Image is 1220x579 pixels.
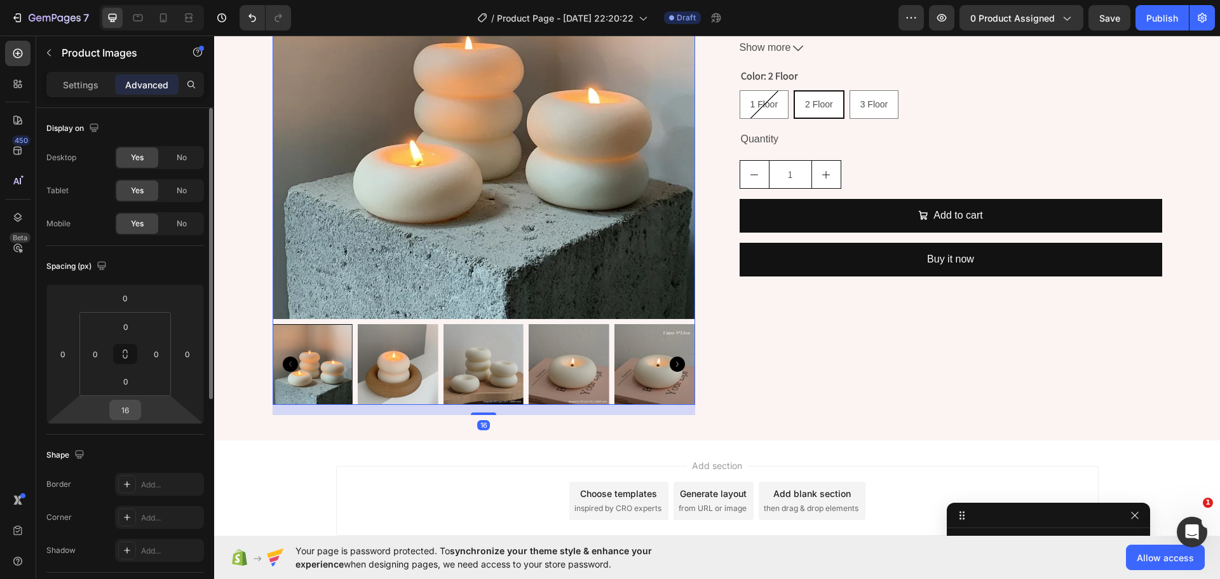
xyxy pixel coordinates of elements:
span: No [177,152,187,163]
span: 0 product assigned [970,11,1055,25]
input: quantity [555,125,598,153]
legend: Color: 2 Floor [525,32,585,50]
div: Add... [141,512,201,524]
div: Publish [1146,11,1178,25]
input: 0 [53,344,72,364]
button: Save [1088,5,1130,31]
span: 2 Floor [591,64,619,74]
button: Show more [525,3,948,22]
span: 3 Floor [646,64,674,74]
button: Buy it now [525,207,948,241]
div: Desktop [46,152,76,163]
div: Tablet [46,185,69,196]
div: Shadow [46,545,76,556]
div: Shape [46,447,87,464]
input: l [112,400,138,419]
div: Add blank section [559,451,637,465]
button: Publish [1135,5,1189,31]
p: Settings [63,78,98,92]
span: Save [1099,13,1120,24]
div: Spacing (px) [46,258,109,275]
div: Corner [46,512,72,523]
span: Add section [473,423,533,437]
div: Add to cart [719,171,768,189]
iframe: Design area [214,36,1220,536]
input: 0 [178,344,197,364]
div: Undo/Redo [240,5,291,31]
span: No [177,185,187,196]
span: / [491,11,494,25]
span: then drag & drop elements [550,467,644,479]
div: Quantity [525,93,948,114]
span: Yes [131,185,144,196]
span: Yes [131,218,144,229]
button: 0 product assigned [959,5,1083,31]
div: Add... [141,545,201,557]
span: 1 Floor [536,64,564,74]
div: Generate layout [466,451,532,465]
input: 0px [86,344,105,364]
button: 7 [5,5,95,31]
div: Beta [10,233,30,243]
div: Buy it now [713,215,760,233]
div: Choose templates [366,451,443,465]
span: 1 [1203,498,1213,508]
input: 0px [147,344,166,364]
span: Product Page - [DATE] 22:20:22 [497,11,634,25]
span: Draft [677,12,696,24]
input: 0 [112,289,138,308]
span: Your page is password protected. To when designing pages, we need access to your store password. [295,544,701,571]
span: synchronize your theme style & enhance your experience [295,545,652,569]
button: Allow access [1126,545,1205,570]
div: Display on [46,120,102,137]
div: Border [46,479,71,490]
input: 0px [113,372,139,391]
iframe: Intercom live chat [1177,517,1207,547]
p: Advanced [125,78,168,92]
button: increment [598,125,627,153]
button: Add to cart [525,163,948,197]
span: Allow access [1137,551,1194,564]
button: Carousel Next Arrow [456,321,471,336]
p: Product Images [62,45,170,60]
div: 450 [12,135,30,146]
span: No [177,218,187,229]
span: Show more [525,3,577,22]
div: Mobile [46,218,71,229]
span: from URL or image [464,467,532,479]
span: Yes [131,152,144,163]
p: 7 [83,10,89,25]
div: 16 [263,385,276,395]
button: decrement [526,125,555,153]
input: 0px [113,317,139,336]
span: inspired by CRO experts [360,467,447,479]
div: Add... [141,479,201,491]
